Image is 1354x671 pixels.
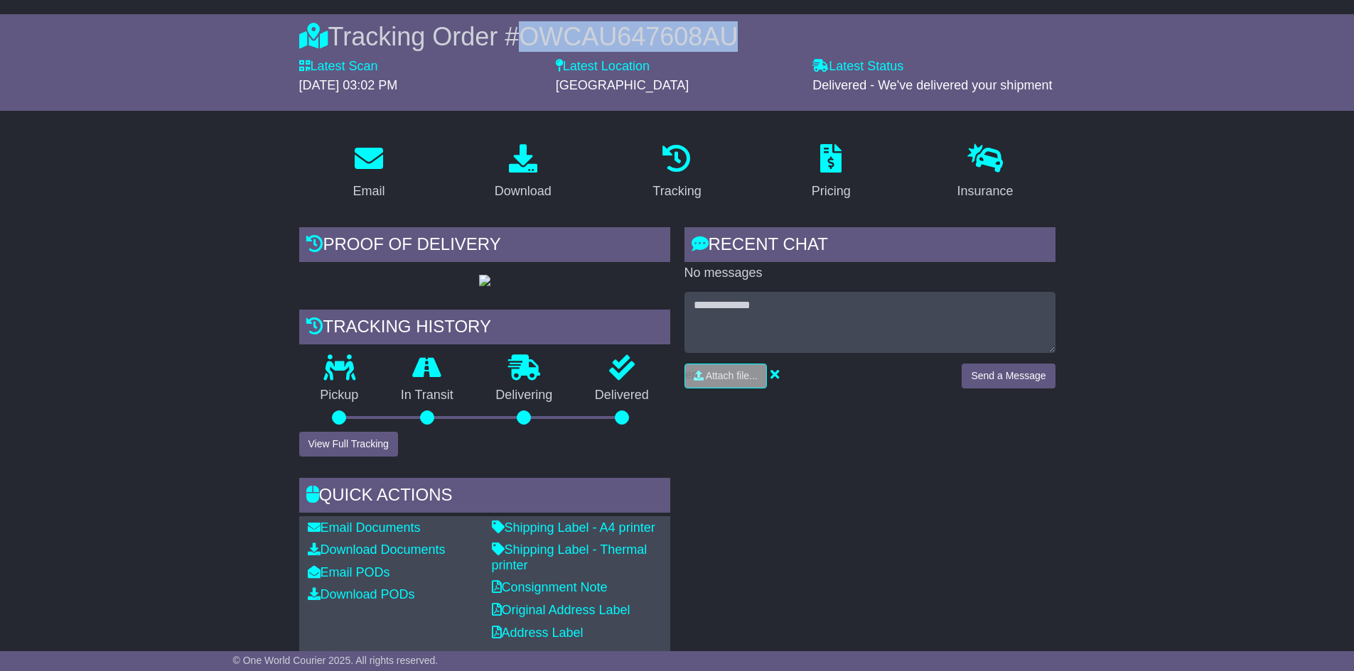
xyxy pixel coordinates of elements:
[299,21,1055,52] div: Tracking Order #
[802,139,860,206] a: Pricing
[299,59,378,75] label: Latest Scan
[353,182,385,201] div: Email
[684,227,1055,266] div: RECENT CHAT
[299,227,670,266] div: Proof of Delivery
[343,139,394,206] a: Email
[299,78,398,92] span: [DATE] 03:02 PM
[492,542,648,572] a: Shipping Label - Thermal printer
[485,139,561,206] a: Download
[957,182,1014,201] div: Insurance
[492,580,608,594] a: Consignment Note
[519,22,738,51] span: OWCAU647608AU
[812,182,851,201] div: Pricing
[492,603,630,617] a: Original Address Label
[556,78,689,92] span: [GEOGRAPHIC_DATA]
[233,655,439,666] span: © One World Courier 2025. All rights reserved.
[495,182,552,201] div: Download
[492,626,584,640] a: Address Label
[643,139,710,206] a: Tracking
[380,388,475,403] p: In Transit
[812,59,903,75] label: Latest Status
[962,364,1055,388] button: Send a Message
[299,310,670,348] div: Tracking history
[299,478,670,516] div: Quick Actions
[492,520,655,535] a: Shipping Label - A4 printer
[556,59,650,75] label: Latest Location
[479,275,490,286] img: GetPodImage
[308,565,390,579] a: Email PODs
[812,78,1052,92] span: Delivered - We've delivered your shipment
[308,542,446,557] a: Download Documents
[948,139,1023,206] a: Insurance
[299,388,380,403] p: Pickup
[574,388,670,403] p: Delivered
[684,266,1055,281] p: No messages
[475,388,574,403] p: Delivering
[308,520,421,535] a: Email Documents
[308,587,415,601] a: Download PODs
[652,182,701,201] div: Tracking
[299,432,398,457] button: View Full Tracking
